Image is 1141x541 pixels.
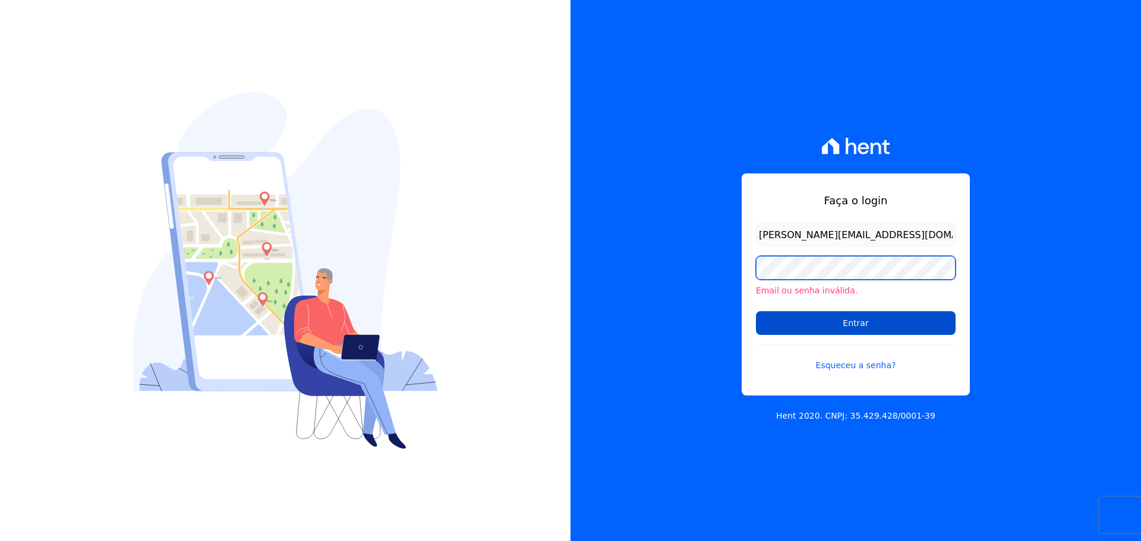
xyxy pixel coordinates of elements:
input: Email [756,223,956,246]
img: Login [133,92,438,449]
h1: Faça o login [756,192,956,208]
a: Esqueceu a senha? [756,344,956,372]
li: Email ou senha inválida. [756,284,956,297]
p: Hent 2020. CNPJ: 35.429.428/0001-39 [776,410,935,422]
input: Entrar [756,311,956,335]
